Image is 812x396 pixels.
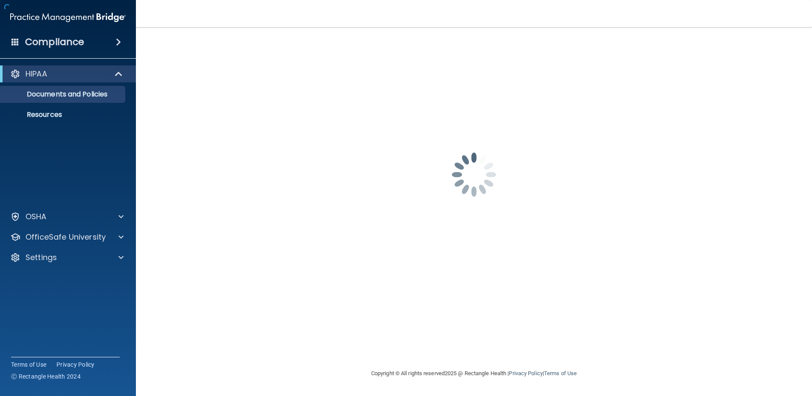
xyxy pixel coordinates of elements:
[544,370,577,376] a: Terms of Use
[509,370,542,376] a: Privacy Policy
[25,69,47,79] p: HIPAA
[6,110,121,119] p: Resources
[431,132,516,217] img: spinner.e123f6fc.gif
[25,212,47,222] p: OSHA
[10,9,126,26] img: PMB logo
[56,360,95,369] a: Privacy Policy
[25,36,84,48] h4: Compliance
[6,90,121,99] p: Documents and Policies
[11,360,46,369] a: Terms of Use
[319,360,629,387] div: Copyright © All rights reserved 2025 @ Rectangle Health | |
[25,252,57,263] p: Settings
[10,252,124,263] a: Settings
[10,212,124,222] a: OSHA
[665,336,802,370] iframe: Drift Widget Chat Controller
[10,69,123,79] a: HIPAA
[10,232,124,242] a: OfficeSafe University
[11,372,81,381] span: Ⓒ Rectangle Health 2024
[25,232,106,242] p: OfficeSafe University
